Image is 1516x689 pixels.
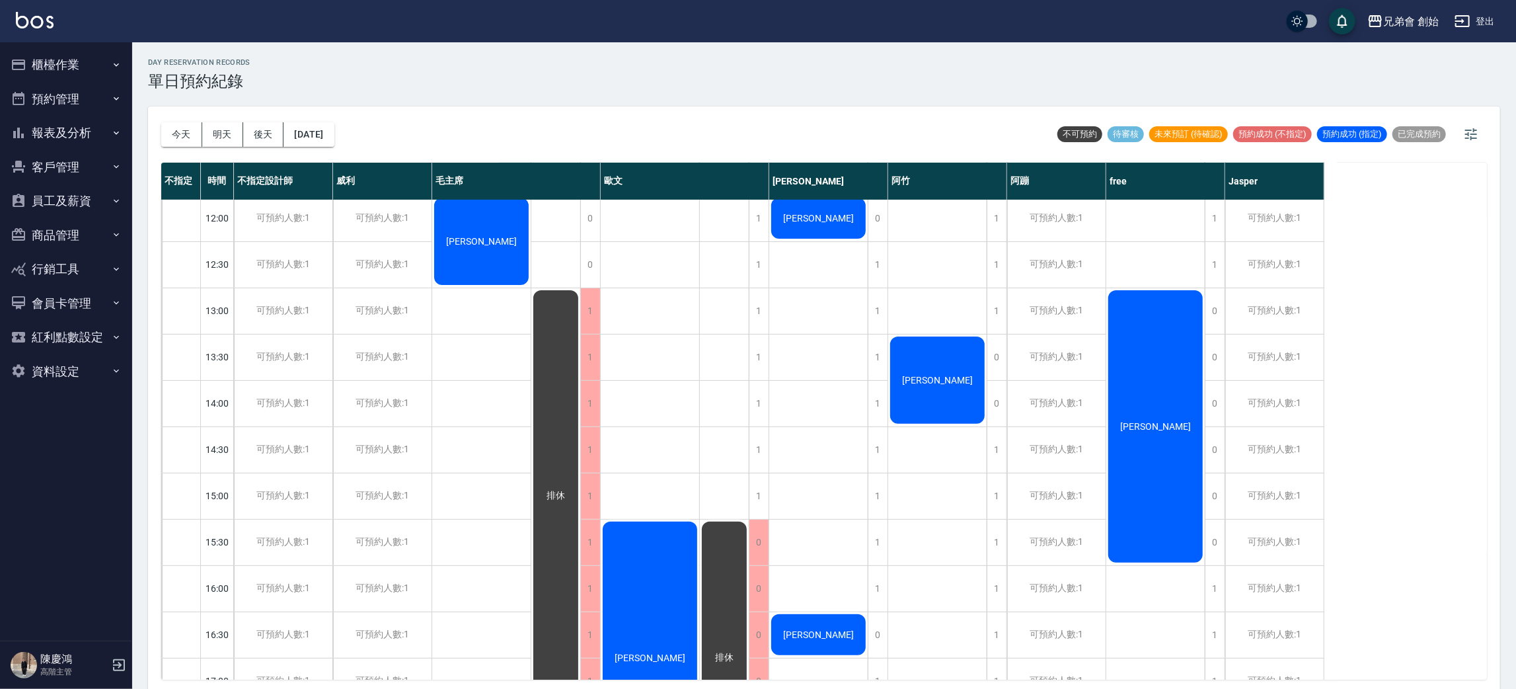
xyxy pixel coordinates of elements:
div: 可預約人數:1 [1225,288,1324,334]
div: 1 [580,612,600,658]
div: 1 [580,288,600,334]
div: [PERSON_NAME] [769,163,888,200]
span: 排休 [544,490,568,502]
div: 1 [749,242,769,288]
div: 0 [580,196,600,241]
button: 客戶管理 [5,150,127,184]
button: 商品管理 [5,218,127,253]
div: 毛主席 [432,163,601,200]
div: 可預約人數:1 [333,612,432,658]
h5: 陳慶鴻 [40,653,108,666]
div: Jasper [1225,163,1324,200]
p: 高階主管 [40,666,108,678]
div: 可預約人數:1 [234,612,332,658]
div: 可預約人數:1 [1225,520,1324,565]
span: [PERSON_NAME] [1118,421,1194,432]
div: 1 [1205,566,1225,612]
div: 不指定 [161,163,201,200]
div: 1 [868,520,888,565]
div: 0 [1205,335,1225,380]
div: 0 [1205,427,1225,473]
h2: day Reservation records [148,58,250,67]
div: 可預約人數:1 [333,242,432,288]
span: 已完成預約 [1392,128,1446,140]
div: 1 [749,335,769,380]
div: 1 [749,427,769,473]
div: 1 [987,242,1006,288]
div: 可預約人數:1 [333,566,432,612]
div: 可預約人數:1 [1007,612,1106,658]
div: 可預約人數:1 [1007,335,1106,380]
div: 0 [1205,520,1225,565]
div: 歐文 [601,163,769,200]
div: 1 [868,335,888,380]
div: 可預約人數:1 [1225,612,1324,658]
div: 0 [987,381,1006,426]
img: Person [11,652,37,678]
div: 0 [749,566,769,612]
button: 兄弟會 創始 [1362,8,1444,35]
div: 13:30 [201,334,234,380]
div: 0 [987,335,1006,380]
div: 可預約人數:1 [1225,242,1324,288]
div: 可預約人數:1 [333,381,432,426]
span: [PERSON_NAME] [780,629,856,640]
div: 1 [749,288,769,334]
div: 1 [987,612,1006,658]
div: 可預約人數:1 [333,335,432,380]
div: 可預約人數:1 [234,520,332,565]
div: 可預約人數:1 [1007,473,1106,519]
div: 可預約人數:1 [1007,566,1106,612]
div: 1 [987,288,1006,334]
button: 登出 [1449,9,1500,34]
span: 預約成功 (不指定) [1233,128,1312,140]
div: 可預約人數:1 [1007,288,1106,334]
div: 阿蹦 [1007,163,1106,200]
div: 兄弟會 創始 [1383,13,1439,30]
h3: 單日預約紀錄 [148,72,250,91]
button: 紅利點數設定 [5,320,127,354]
div: 1 [580,473,600,519]
div: 1 [868,288,888,334]
div: 可預約人數:1 [234,381,332,426]
div: 1 [987,520,1006,565]
div: 1 [987,473,1006,519]
button: 報表及分析 [5,116,127,150]
div: 1 [580,427,600,473]
div: 可預約人數:1 [1225,566,1324,612]
span: [PERSON_NAME] [780,213,856,223]
button: 今天 [161,122,202,147]
div: 可預約人數:1 [1007,427,1106,473]
div: 1 [1205,612,1225,658]
button: 員工及薪資 [5,184,127,218]
button: 行銷工具 [5,252,127,286]
div: 0 [749,520,769,565]
span: 預約成功 (指定) [1317,128,1387,140]
div: 可預約人數:1 [1225,473,1324,519]
button: 資料設定 [5,354,127,389]
div: 0 [1205,288,1225,334]
div: 0 [580,242,600,288]
div: 時間 [201,163,234,200]
div: 可預約人數:1 [1007,242,1106,288]
button: 後天 [243,122,284,147]
div: 1 [868,381,888,426]
div: 可預約人數:1 [1225,335,1324,380]
div: 0 [868,612,888,658]
span: 排休 [712,652,736,664]
div: 可預約人數:1 [1225,196,1324,241]
div: 不指定設計師 [234,163,333,200]
div: 1 [987,427,1006,473]
div: 可預約人數:1 [234,335,332,380]
div: 可預約人數:1 [1225,427,1324,473]
div: 12:00 [201,195,234,241]
div: 14:30 [201,426,234,473]
button: 會員卡管理 [5,286,127,321]
span: [PERSON_NAME] [612,653,688,663]
span: 不可預約 [1057,128,1102,140]
div: 15:00 [201,473,234,519]
div: 1 [868,427,888,473]
div: 可預約人數:1 [1007,381,1106,426]
div: 可預約人數:1 [333,427,432,473]
div: 15:30 [201,519,234,565]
